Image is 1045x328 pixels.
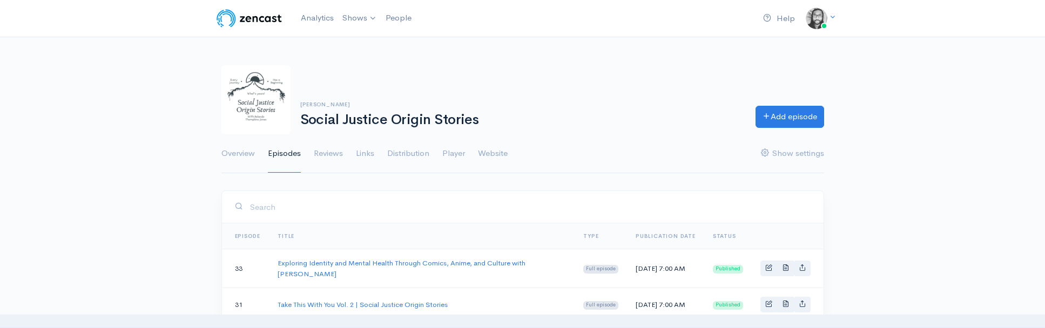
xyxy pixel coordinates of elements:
[296,6,338,30] a: Analytics
[387,134,429,173] a: Distribution
[250,196,811,218] input: Search
[300,101,743,107] h6: [PERSON_NAME]
[215,8,284,29] img: ZenCast Logo
[636,233,696,240] a: Publication date
[478,134,508,173] a: Website
[235,233,261,240] a: Episode
[314,134,343,173] a: Reviews
[806,8,827,29] img: ...
[713,301,743,310] span: Published
[713,233,736,240] span: Status
[794,261,811,276] a: Share episode
[268,134,301,173] a: Episodes
[760,261,811,276] div: Basic example
[338,6,381,30] a: Shows
[794,297,811,312] a: Share episode
[760,297,811,312] div: Basic example
[356,134,374,173] a: Links
[782,300,789,307] span: Episode transcription
[761,134,824,173] a: Show settings
[627,288,704,322] td: [DATE] 7:00 AM
[381,6,416,30] a: People
[765,300,772,307] span: Edit episode
[756,106,824,128] a: Add episode
[222,249,269,288] td: 33
[278,233,294,240] a: Title
[583,301,618,310] span: Full episode
[627,249,704,288] td: [DATE] 7:00 AM
[583,233,598,240] a: Type
[300,112,743,128] h1: Social Justice Origin Stories
[222,288,269,322] td: 31
[765,264,772,271] span: Edit episode
[713,265,743,274] span: Published
[221,134,255,173] a: Overview
[782,264,789,271] span: Episode transcription
[759,7,799,30] a: Help
[583,265,618,274] span: Full episode
[442,134,465,173] a: Player
[278,300,448,309] a: Take This With You Vol. 2 | Social Justice Origin Stories
[278,258,525,278] a: Exploring Identity and Mental Health Through Comics, Anime, and Culture with [PERSON_NAME]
